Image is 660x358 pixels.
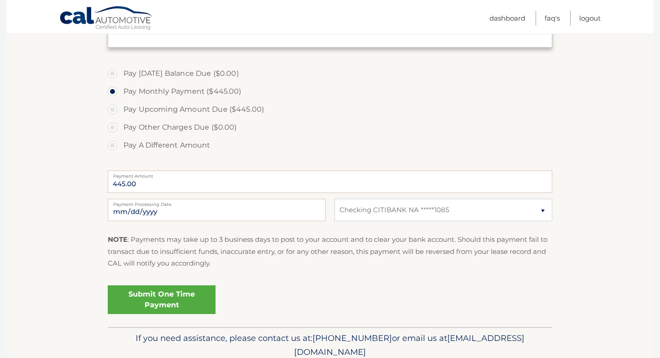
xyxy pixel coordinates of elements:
label: Pay Monthly Payment ($445.00) [108,83,552,100]
label: Payment Amount [108,170,552,178]
a: FAQ's [545,11,560,26]
strong: NOTE [108,235,128,244]
label: Payment Processing Date [108,199,326,206]
a: Cal Automotive [59,6,154,32]
label: Pay [DATE] Balance Due ($0.00) [108,65,552,83]
input: Payment Date [108,199,326,221]
a: Logout [579,11,601,26]
p: : Payments may take up to 3 business days to post to your account and to clear your bank account.... [108,234,552,269]
label: Pay Other Charges Due ($0.00) [108,118,552,136]
span: [PHONE_NUMBER] [312,333,392,343]
input: Payment Amount [108,170,552,193]
label: Pay A Different Amount [108,136,552,154]
label: Pay Upcoming Amount Due ($445.00) [108,100,552,118]
a: Submit One Time Payment [108,285,216,314]
a: Dashboard [489,11,525,26]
